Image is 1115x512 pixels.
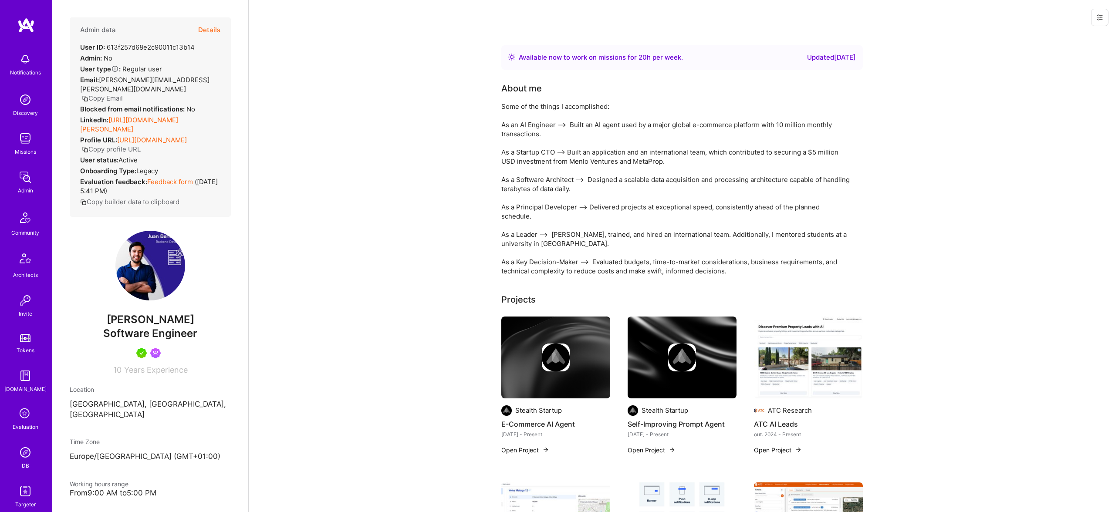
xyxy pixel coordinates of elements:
div: Some of the things I accomplished: As an AI Engineer --> Built an AI agent used by a major global... [501,102,850,276]
div: Notifications [10,68,41,77]
img: Been on Mission [150,348,161,358]
button: Copy builder data to clipboard [80,197,179,206]
a: [URL][DOMAIN_NAME][PERSON_NAME] [80,116,178,133]
div: Available now to work on missions for h per week . [519,52,683,63]
div: No [80,54,112,63]
div: [DATE] - Present [628,430,737,439]
div: Updated [DATE] [807,52,856,63]
p: Europe/[GEOGRAPHIC_DATA] (GMT+01:00 ) [70,451,231,462]
div: Discovery [13,108,38,118]
strong: Onboarding Type: [80,167,136,175]
img: Invite [17,292,34,309]
strong: User status: [80,156,118,164]
div: Invite [19,309,32,318]
strong: Evaluation feedback: [80,178,147,186]
div: Regular user [80,64,162,74]
img: A.Teamer in Residence [136,348,147,358]
strong: User type : [80,65,121,73]
div: out. 2024 - Present [754,430,863,439]
div: DB [22,461,29,470]
div: Evaluation [13,422,38,431]
button: Open Project [501,445,549,455]
div: About me [501,82,542,95]
i: icon Copy [80,199,87,205]
i: Help [111,65,119,73]
img: Architects [15,249,36,270]
img: arrow-right [542,446,549,453]
strong: LinkedIn: [80,116,108,124]
div: 613f257d68e2c90011c13b14 [80,43,195,52]
img: Skill Targeter [17,482,34,500]
div: ( [DATE] 5:41 PM ) [80,177,220,195]
img: Company logo [542,344,570,371]
button: Copy profile URL [82,145,141,154]
img: cover [501,317,610,398]
img: User Avatar [115,231,185,300]
img: Admin Search [17,444,34,461]
img: tokens [20,334,30,342]
img: admin teamwork [17,168,34,186]
img: logo [17,17,35,33]
button: Details [198,17,220,43]
img: Availability [508,54,515,61]
button: Open Project [754,445,802,455]
div: No [80,104,195,114]
strong: Email: [80,76,99,84]
img: Company logo [628,405,638,416]
strong: Profile URL: [80,136,117,144]
div: Location [70,385,231,394]
div: Missions [15,147,36,156]
div: From 9:00 AM to 5:00 PM [70,488,231,498]
img: Company logo [501,405,512,416]
span: Working hours range [70,480,128,488]
i: icon SelectionTeam [17,406,34,422]
h4: Admin data [80,26,116,34]
img: arrow-right [795,446,802,453]
span: Years Experience [124,365,188,374]
p: [GEOGRAPHIC_DATA], [GEOGRAPHIC_DATA], [GEOGRAPHIC_DATA] [70,399,231,420]
a: [URL][DOMAIN_NAME] [117,136,187,144]
img: guide book [17,367,34,384]
div: [DATE] - Present [501,430,610,439]
div: Architects [13,270,38,280]
span: Active [118,156,138,164]
img: bell [17,51,34,68]
div: Stealth Startup [515,406,562,415]
img: Company logo [668,344,696,371]
img: Community [15,207,36,228]
h4: ATC AI Leads [754,418,863,430]
div: Community [11,228,39,237]
img: discovery [17,91,34,108]
span: 10 [113,365,122,374]
div: Projects [501,293,536,306]
strong: User ID: [80,43,105,51]
button: Copy Email [82,94,123,103]
div: Admin [18,186,33,195]
a: Feedback form [147,178,193,186]
img: ATC AI Leads [754,317,863,398]
span: [PERSON_NAME][EMAIL_ADDRESS][PERSON_NAME][DOMAIN_NAME] [80,76,209,93]
h4: E-Commerce AI Agent [501,418,610,430]
span: 20 [639,53,647,61]
img: teamwork [17,130,34,147]
span: [PERSON_NAME] [70,313,231,326]
div: Stealth Startup [642,406,688,415]
div: Tokens [17,346,34,355]
div: [DOMAIN_NAME] [4,384,47,394]
h4: Self-Improving Prompt Agent [628,418,737,430]
span: Software Engineer [103,327,197,340]
i: icon Copy [82,95,88,102]
img: arrow-right [669,446,676,453]
strong: Blocked from email notifications: [80,105,186,113]
div: ATC Research [768,406,812,415]
img: cover [628,317,737,398]
img: Company logo [754,405,764,416]
div: Targeter [15,500,36,509]
span: legacy [136,167,158,175]
button: Open Project [628,445,676,455]
strong: Admin: [80,54,102,62]
span: Time Zone [70,438,100,445]
i: icon Copy [82,146,88,153]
